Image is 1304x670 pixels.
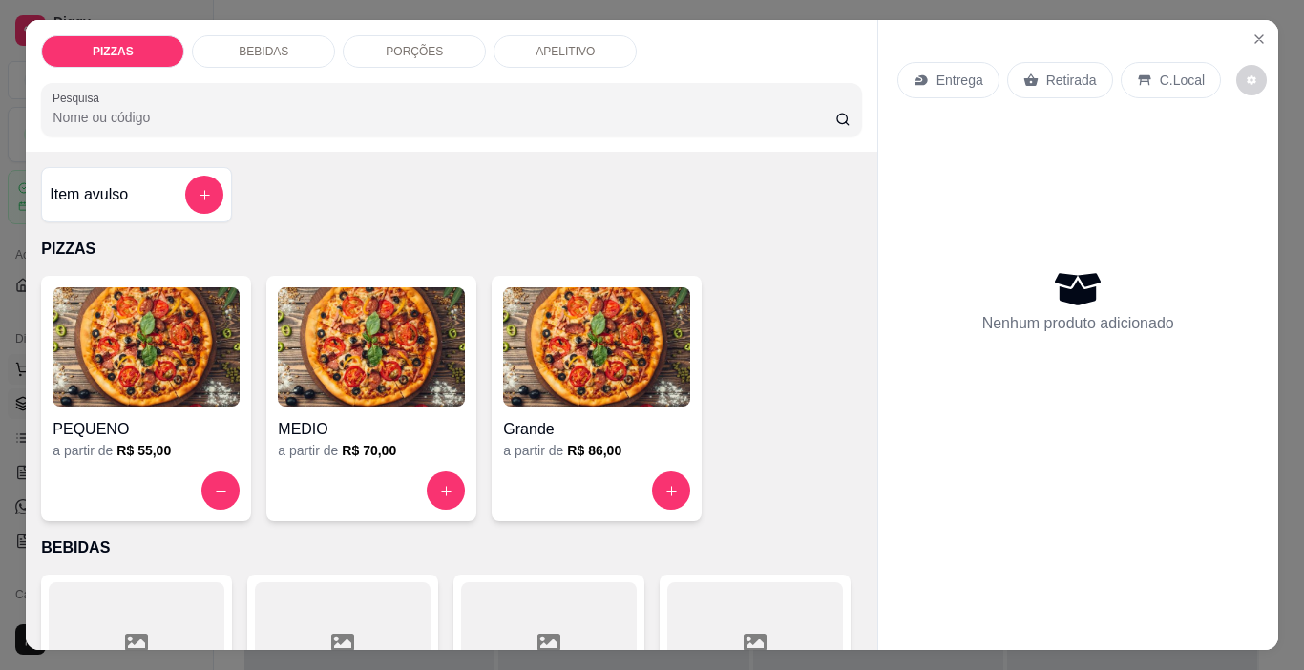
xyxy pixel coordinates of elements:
[652,471,690,510] button: increase-product-quantity
[536,44,595,59] p: APELITIVO
[53,108,835,127] input: Pesquisa
[1244,24,1274,54] button: Close
[239,44,288,59] p: BEBIDAS
[185,176,223,214] button: add-separate-item
[342,441,396,460] h6: R$ 70,00
[1046,71,1097,90] p: Retirada
[427,471,465,510] button: increase-product-quantity
[567,441,621,460] h6: R$ 86,00
[278,287,465,407] img: product-image
[53,418,240,441] h4: PEQUENO
[93,44,134,59] p: PIZZAS
[201,471,240,510] button: increase-product-quantity
[503,418,690,441] h4: Grande
[41,536,861,559] p: BEBIDAS
[503,287,690,407] img: product-image
[1236,65,1267,95] button: decrease-product-quantity
[982,312,1174,335] p: Nenhum produto adicionado
[53,287,240,407] img: product-image
[386,44,443,59] p: PORÇÕES
[53,441,240,460] div: a partir de
[278,441,465,460] div: a partir de
[50,183,128,206] h4: Item avulso
[41,238,861,261] p: PIZZAS
[116,441,171,460] h6: R$ 55,00
[1160,71,1205,90] p: C.Local
[53,90,106,106] label: Pesquisa
[278,418,465,441] h4: MEDIO
[936,71,983,90] p: Entrega
[503,441,690,460] div: a partir de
